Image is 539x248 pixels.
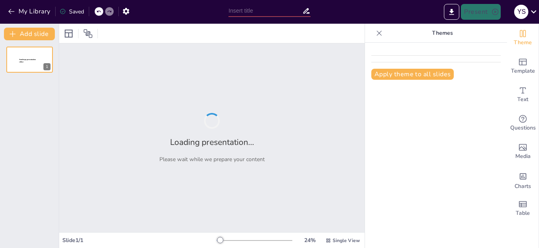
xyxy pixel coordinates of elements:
[386,24,499,43] p: Themes
[507,24,539,52] div: Change the overall theme
[507,137,539,166] div: Add images, graphics, shapes or video
[159,156,265,163] p: Please wait while we prepare your content
[461,4,500,20] button: Present
[517,95,528,104] span: Text
[300,237,319,244] div: 24 %
[60,8,84,15] div: Saved
[514,4,528,20] button: Y S
[228,5,302,17] input: Insert title
[444,4,459,20] button: Export to PowerPoint
[507,81,539,109] div: Add text boxes
[515,152,531,161] span: Media
[6,5,54,18] button: My Library
[43,63,51,70] div: 1
[514,5,528,19] div: Y S
[510,124,536,132] span: Questions
[371,69,454,80] button: Apply theme to all slides
[507,109,539,137] div: Get real-time input from your audience
[19,59,36,63] span: Sendsteps presentation editor
[62,237,217,244] div: Slide 1 / 1
[507,166,539,194] div: Add charts and graphs
[507,194,539,223] div: Add a table
[514,38,532,47] span: Theme
[6,47,53,73] div: 1
[170,137,254,148] h2: Loading presentation...
[507,52,539,81] div: Add ready made slides
[516,209,530,218] span: Table
[333,237,360,244] span: Single View
[62,27,75,40] div: Layout
[83,29,93,38] span: Position
[4,28,55,40] button: Add slide
[515,182,531,191] span: Charts
[511,67,535,75] span: Template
